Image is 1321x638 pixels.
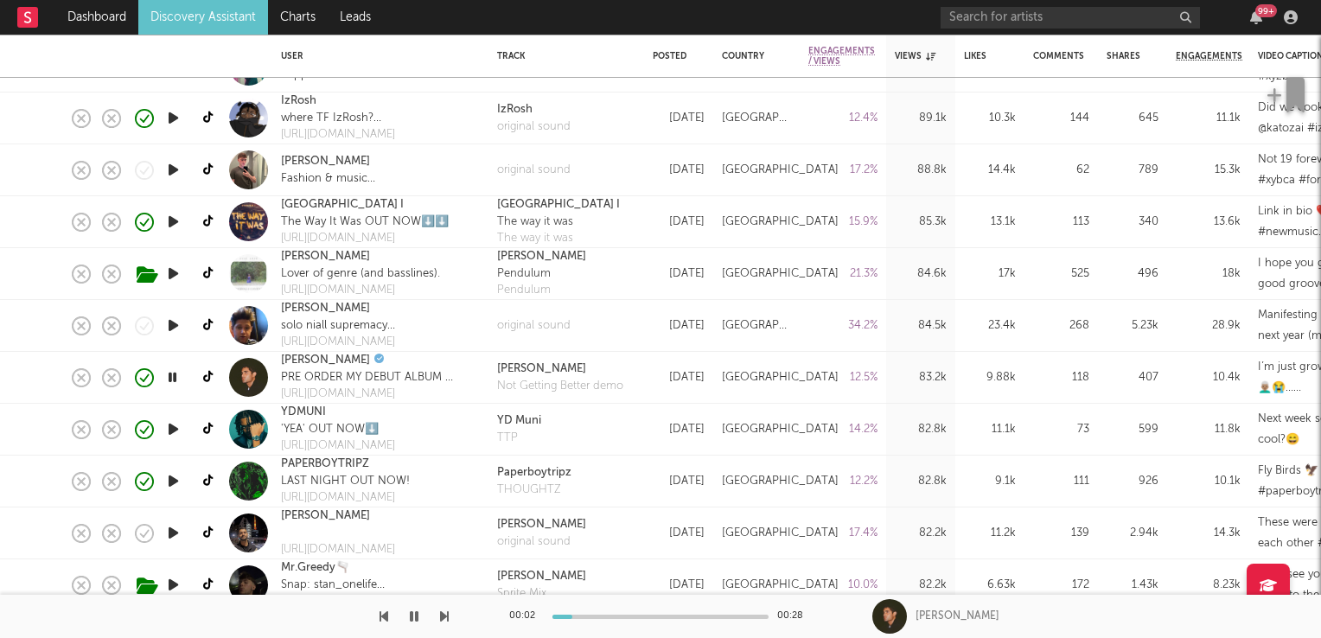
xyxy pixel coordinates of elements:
div: [URL][DOMAIN_NAME] [281,489,410,507]
a: THOUGHTZ [497,482,571,499]
div: [DATE] [653,367,705,388]
a: [URL][DOMAIN_NAME] [281,593,395,610]
div: 18k [1176,264,1241,284]
div: 14.2 % [808,419,877,440]
a: [PERSON_NAME] [281,153,370,170]
div: 83.2k [895,367,947,388]
div: 'YEA' OUT NOW⬇️ [281,421,395,438]
div: 10.3k [964,108,1016,129]
div: 11.1k [964,419,1016,440]
div: where TF IzRosh? 📧: [EMAIL_ADDRESS][DOMAIN_NAME] DRUM KIT ⬇️ [281,110,480,127]
div: 13.1k [964,212,1016,233]
div: 340 [1107,212,1158,233]
div: [GEOGRAPHIC_DATA] [722,160,839,181]
div: 11.1k [1176,108,1241,129]
a: [PERSON_NAME] [497,516,586,533]
a: [URL][DOMAIN_NAME] [281,437,395,455]
div: original sound [497,533,586,551]
div: 21.3 % [808,264,877,284]
a: YD Muni [497,412,541,430]
div: [PERSON_NAME] [916,609,999,624]
div: 12.4 % [808,108,877,129]
a: [URL][DOMAIN_NAME] [281,541,395,558]
div: [GEOGRAPHIC_DATA] [722,523,839,544]
a: [PERSON_NAME] [497,568,586,585]
a: [URL][DOMAIN_NAME] [281,386,459,403]
div: 6.63k [964,575,1016,596]
a: IzRosh [497,101,571,118]
div: 15.3k [1176,160,1241,181]
a: original sound [497,162,571,179]
div: 84.5k [895,316,947,336]
div: 82.2k [895,575,947,596]
div: 89.1k [895,108,947,129]
a: [GEOGRAPHIC_DATA] IThe way it was [497,196,620,230]
div: 139 [1033,523,1089,544]
button: 99+ [1250,10,1262,24]
div: LAST NIGHT OUT NOW! [281,473,410,490]
a: [PERSON_NAME] [281,300,370,317]
a: The way it was [497,230,620,247]
div: [DATE] [653,419,705,440]
div: 144 [1033,108,1089,129]
div: 525 [1033,264,1089,284]
div: The Way It Was OUT NOW⬇️⬇️ [281,214,449,231]
div: 9.1k [964,471,1016,492]
div: 11.8k [1176,419,1241,440]
div: 84.6k [895,264,947,284]
div: 496 [1107,264,1158,284]
a: Sprite Mix [497,585,586,603]
div: 62 [1033,160,1089,181]
a: [GEOGRAPHIC_DATA] I [281,196,404,214]
div: [DATE] [653,212,705,233]
a: [URL][DOMAIN_NAME] [281,230,449,247]
a: original sound [497,317,571,335]
a: original sound [497,118,571,136]
div: [GEOGRAPHIC_DATA] [722,471,839,492]
a: Mr.Greedy🫗 [281,559,349,577]
div: 113 [1033,212,1089,233]
div: [DATE] [653,316,705,336]
div: 88.8k [895,160,947,181]
div: User [281,51,471,61]
div: 82.8k [895,419,947,440]
div: Pendulum [497,282,586,299]
div: Fashion & music Insta-hallastom 📩[EMAIL_ADDRESS][DOMAIN_NAME] [281,170,480,188]
div: 13.6k [1176,212,1241,233]
div: 14.3k [1176,523,1241,544]
div: 10.0 % [808,575,877,596]
a: Paperboytripz [497,464,571,482]
div: Views [895,51,935,61]
a: IzRosh [281,93,316,110]
a: [URL][DOMAIN_NAME] [281,282,440,299]
a: TTP [497,430,541,447]
input: Search for artists [941,7,1200,29]
div: 111 [1033,471,1089,492]
div: [GEOGRAPHIC_DATA] [722,212,839,233]
div: 17.2 % [808,160,877,181]
div: 17k [964,264,1016,284]
a: [PERSON_NAME] [281,507,370,525]
a: [URL][DOMAIN_NAME] [281,126,480,144]
div: Lover of genre (and basslines). [281,265,440,283]
div: [DATE] [653,575,705,596]
div: 2.94k [1107,523,1158,544]
div: 8.23k [1176,575,1241,596]
a: [URL][DOMAIN_NAME] [281,334,410,351]
div: Shares [1107,51,1140,61]
div: 34.2 % [808,316,877,336]
div: 10.4k [1176,367,1241,388]
div: [GEOGRAPHIC_DATA] [722,367,839,388]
